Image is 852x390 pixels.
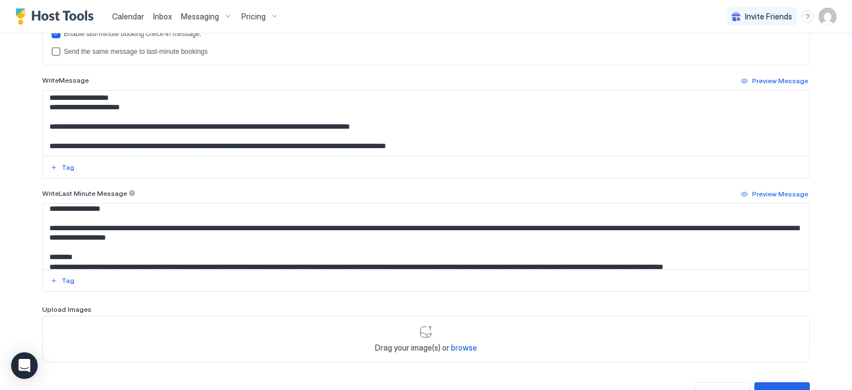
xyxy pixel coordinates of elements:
[11,352,38,379] div: Open Intercom Messenger
[42,76,89,84] span: Write Message
[153,12,172,21] span: Inbox
[42,189,127,197] span: Write Last Minute Message
[752,76,808,86] div: Preview Message
[739,188,810,201] button: Preview Message
[819,8,836,26] div: User profile
[752,189,808,199] div: Preview Message
[153,11,172,22] a: Inbox
[43,90,809,156] textarea: Input Field
[62,276,74,286] div: Tag
[52,29,800,38] div: lastMinuteMessageEnabled
[739,74,810,88] button: Preview Message
[64,48,800,55] div: Send the same message to last-minute bookings
[62,163,74,173] div: Tag
[64,30,800,38] div: Enable last-minute booking check-in message.
[801,10,814,23] div: menu
[375,343,477,353] span: Drag your image(s) or
[49,161,76,174] button: Tag
[112,12,144,21] span: Calendar
[42,305,92,313] span: Upload Images
[43,204,809,269] textarea: Input Field
[451,343,477,352] span: browse
[745,12,792,22] span: Invite Friends
[16,8,99,25] a: Host Tools Logo
[112,11,144,22] a: Calendar
[241,12,266,22] span: Pricing
[49,274,76,287] button: Tag
[181,12,219,22] span: Messaging
[52,47,800,56] div: lastMinuteMessageIsTheSame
